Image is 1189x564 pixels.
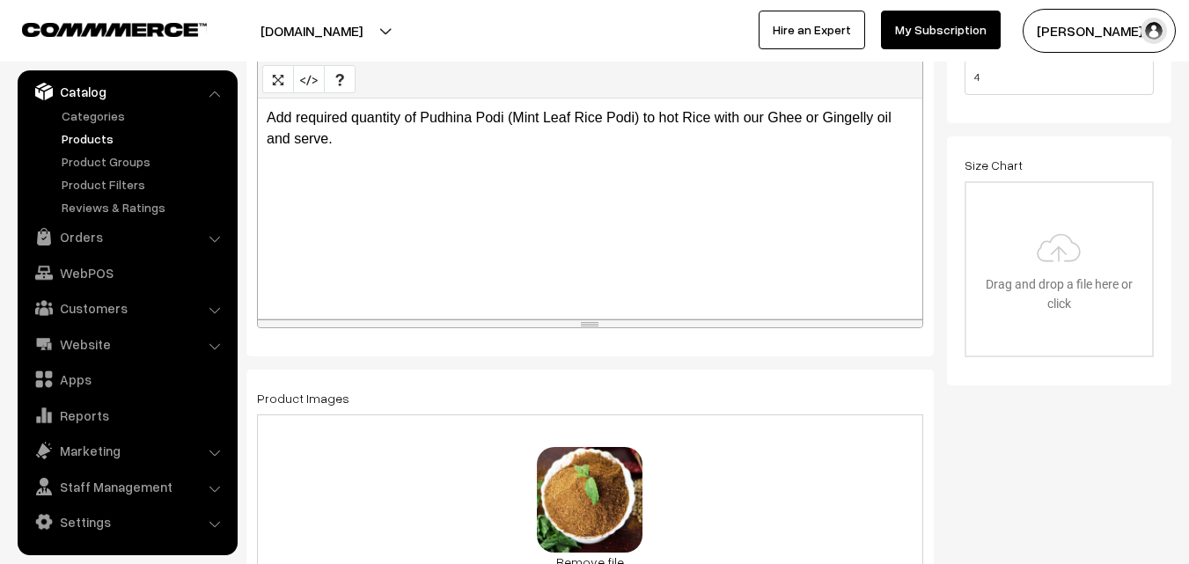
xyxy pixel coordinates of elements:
a: Reviews & Ratings [57,198,231,216]
a: My Subscription [881,11,1001,49]
a: Apps [22,363,231,395]
button: [PERSON_NAME] s… [1023,9,1176,53]
button: Full Screen [262,65,294,93]
a: WebPOS [22,257,231,289]
button: Code View [293,65,325,93]
img: COMMMERCE [22,23,207,36]
a: Staff Management [22,471,231,502]
button: Help [324,65,356,93]
a: Orders [22,221,231,253]
a: Marketing [22,435,231,466]
a: Categories [57,106,231,125]
a: Settings [22,506,231,538]
a: Customers [22,292,231,324]
input: Enter Number [965,60,1154,95]
label: Size Chart [965,156,1023,174]
img: user [1141,18,1167,44]
a: Product Groups [57,152,231,171]
a: Catalog [22,76,231,107]
a: Hire an Expert [759,11,865,49]
a: COMMMERCE [22,18,176,39]
button: [DOMAIN_NAME] [199,9,424,53]
label: Product Images [257,389,349,407]
a: Website [22,328,231,360]
p: Add required quantity of Pudhina Podi (Mint Leaf Rice Podi) to hot Rice with our Ghee or Gingelly... [267,107,914,150]
a: Reports [22,399,231,431]
a: Products [57,129,231,148]
div: resize [258,319,922,327]
a: Product Filters [57,175,231,194]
